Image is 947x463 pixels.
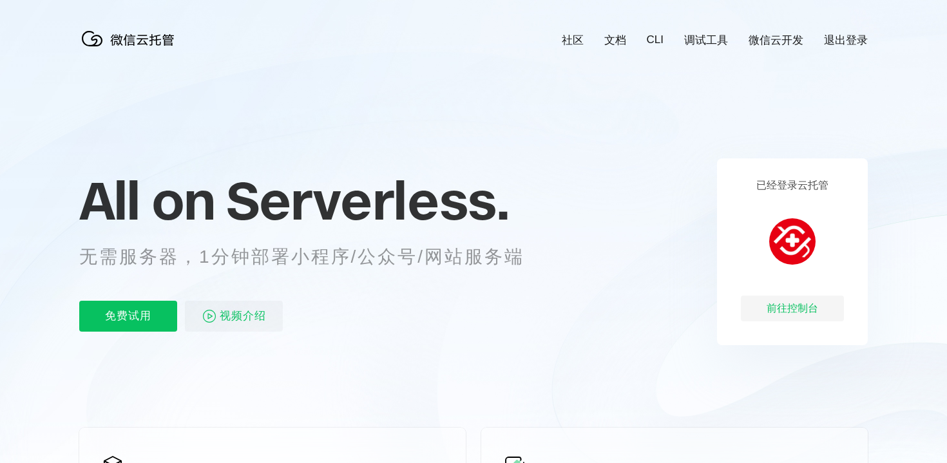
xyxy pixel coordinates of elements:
a: 退出登录 [824,33,868,48]
p: 无需服务器，1分钟部署小程序/公众号/网站服务端 [79,244,548,270]
div: 前往控制台 [741,296,844,321]
a: 调试工具 [684,33,728,48]
a: 社区 [562,33,584,48]
p: 已经登录云托管 [756,179,828,193]
a: 文档 [604,33,626,48]
a: 微信云托管 [79,43,182,53]
p: 免费试用 [79,301,177,332]
span: 视频介绍 [220,301,266,332]
img: 微信云托管 [79,26,182,52]
a: CLI [647,33,664,46]
img: video_play.svg [202,308,217,324]
a: 微信云开发 [749,33,803,48]
span: Serverless. [226,168,509,232]
span: All on [79,168,214,232]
